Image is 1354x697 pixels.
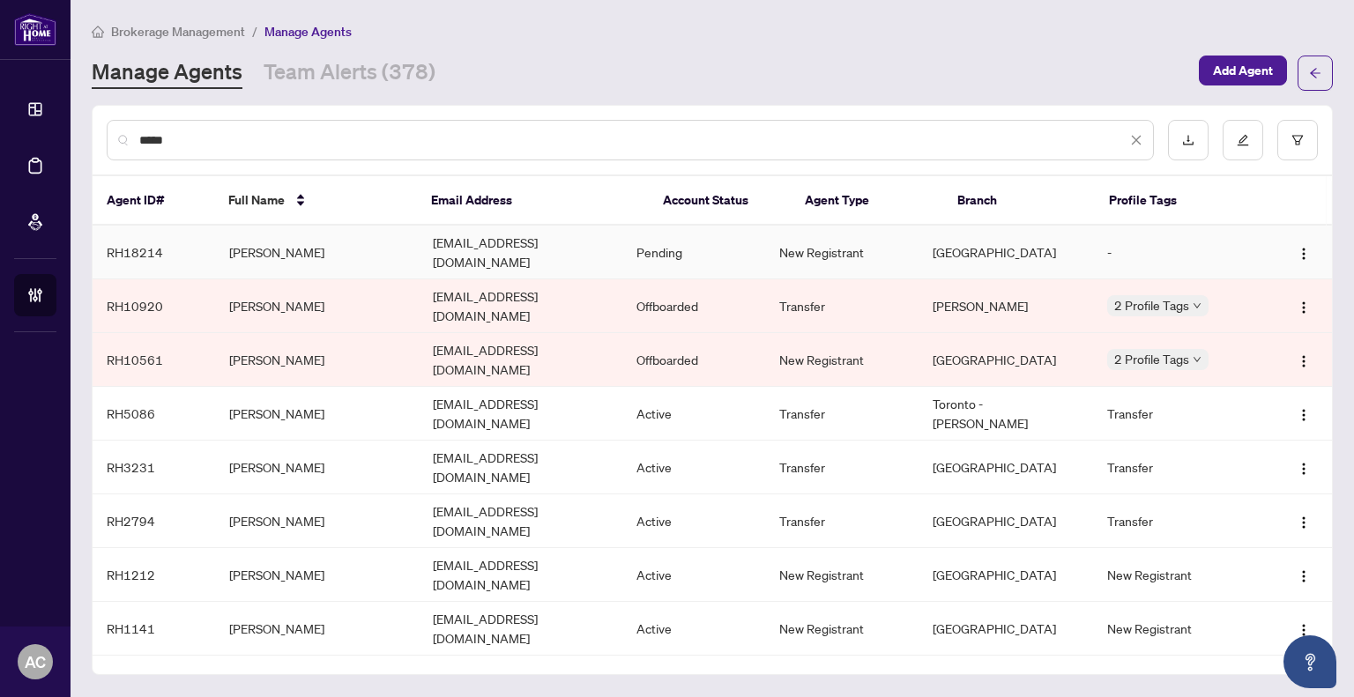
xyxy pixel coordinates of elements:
td: Transfer [765,441,918,494]
td: [EMAIL_ADDRESS][DOMAIN_NAME] [419,548,622,602]
td: RH10920 [93,279,215,333]
td: RH10561 [93,333,215,387]
td: [PERSON_NAME] [215,333,419,387]
span: edit [1237,134,1249,146]
button: Open asap [1283,635,1336,688]
img: Logo [1297,300,1311,315]
td: RH3231 [93,441,215,494]
td: [PERSON_NAME] [215,387,419,441]
button: Logo [1290,507,1318,535]
button: Logo [1290,560,1318,589]
td: [GEOGRAPHIC_DATA] [919,548,1094,602]
button: Add Agent [1199,56,1287,85]
span: Add Agent [1213,56,1273,85]
td: [EMAIL_ADDRESS][DOMAIN_NAME] [419,279,622,333]
td: Active [622,602,765,656]
td: New Registrant [1093,548,1267,602]
span: download [1182,134,1194,146]
td: Offboarded [622,333,765,387]
img: Logo [1297,247,1311,261]
button: Logo [1290,399,1318,427]
td: [EMAIL_ADDRESS][DOMAIN_NAME] [419,333,622,387]
td: Active [622,548,765,602]
td: [GEOGRAPHIC_DATA] [919,226,1094,279]
td: New Registrant [1093,602,1267,656]
td: Transfer [765,279,918,333]
td: Toronto - [PERSON_NAME] [919,387,1094,441]
td: Offboarded [622,279,765,333]
th: Branch [943,176,1096,226]
button: Logo [1290,345,1318,374]
td: [GEOGRAPHIC_DATA] [919,441,1094,494]
img: Logo [1297,354,1311,368]
button: Logo [1290,614,1318,642]
td: [EMAIL_ADDRESS][DOMAIN_NAME] [419,226,622,279]
td: Transfer [1093,494,1267,548]
button: download [1168,120,1209,160]
td: RH5086 [93,387,215,441]
td: RH1141 [93,602,215,656]
th: Account Status [649,176,791,226]
th: Profile Tags [1095,176,1268,226]
img: Logo [1297,408,1311,422]
td: [PERSON_NAME] [215,602,419,656]
td: [PERSON_NAME] [215,494,419,548]
td: New Registrant [765,226,918,279]
td: New Registrant [765,548,918,602]
button: edit [1223,120,1263,160]
span: filter [1291,134,1304,146]
td: [EMAIL_ADDRESS][DOMAIN_NAME] [419,602,622,656]
td: New Registrant [765,333,918,387]
td: [EMAIL_ADDRESS][DOMAIN_NAME] [419,387,622,441]
img: Logo [1297,569,1311,583]
span: down [1193,355,1201,364]
td: [PERSON_NAME] [215,548,419,602]
td: [PERSON_NAME] [215,279,419,333]
td: RH1212 [93,548,215,602]
td: [PERSON_NAME] [919,279,1094,333]
td: [PERSON_NAME] [215,226,419,279]
td: Transfer [765,494,918,548]
span: home [92,26,104,38]
th: Full Name [214,176,417,226]
td: [EMAIL_ADDRESS][DOMAIN_NAME] [419,494,622,548]
th: Agent ID# [93,176,214,226]
button: Logo [1290,292,1318,320]
img: Logo [1297,462,1311,476]
button: filter [1277,120,1318,160]
span: 2 Profile Tags [1114,295,1189,315]
th: Email Address [417,176,649,226]
span: Brokerage Management [111,24,245,40]
td: [EMAIL_ADDRESS][DOMAIN_NAME] [419,441,622,494]
td: Active [622,494,765,548]
td: Transfer [765,387,918,441]
td: Active [622,387,765,441]
span: arrow-left [1309,67,1321,79]
span: close [1130,134,1142,146]
td: - [1093,226,1267,279]
td: [PERSON_NAME] [215,441,419,494]
td: Active [622,441,765,494]
td: RH18214 [93,226,215,279]
span: 2 Profile Tags [1114,349,1189,369]
img: Logo [1297,515,1311,530]
th: Agent Type [791,176,943,226]
button: Logo [1290,453,1318,481]
td: Transfer [1093,387,1267,441]
img: logo [14,13,56,46]
span: AC [25,649,46,674]
td: Pending [622,226,765,279]
button: Logo [1290,238,1318,266]
td: New Registrant [765,602,918,656]
a: Team Alerts (378) [264,57,435,89]
td: [GEOGRAPHIC_DATA] [919,494,1094,548]
li: / [252,21,257,41]
td: Transfer [1093,441,1267,494]
span: Full Name [228,190,285,210]
span: Manage Agents [264,24,352,40]
a: Manage Agents [92,57,242,89]
img: Logo [1297,623,1311,637]
td: [GEOGRAPHIC_DATA] [919,602,1094,656]
td: RH2794 [93,494,215,548]
td: [GEOGRAPHIC_DATA] [919,333,1094,387]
